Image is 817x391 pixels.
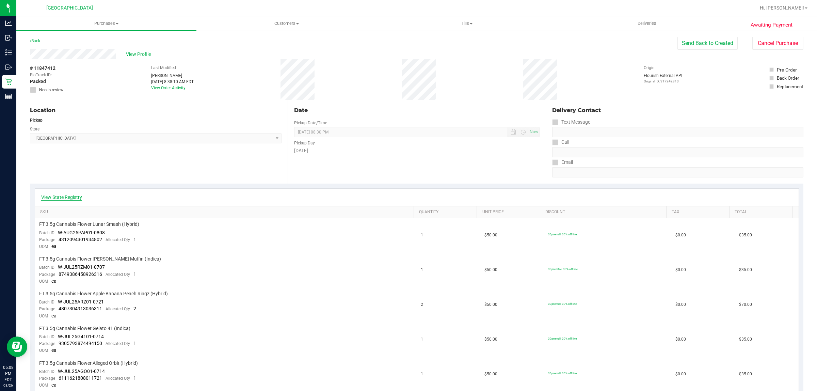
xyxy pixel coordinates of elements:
span: $35.00 [739,371,752,377]
span: ea [51,244,57,249]
span: Batch ID [39,231,54,235]
span: Package [39,341,55,346]
span: $0.00 [675,267,686,273]
span: Customers [197,20,376,27]
a: Purchases [16,16,196,31]
span: 30premfire: 30% off line [548,267,578,271]
span: Allocated Qty [106,341,130,346]
span: FT 3.5g Cannabis Flower Apple Banana Peach Ringz (Hybrid) [39,291,168,297]
a: Customers [196,16,377,31]
a: View Order Activity [151,85,186,90]
span: ea [51,382,57,388]
span: Deliveries [628,20,666,27]
span: Package [39,237,55,242]
span: # 11847412 [30,65,55,72]
span: 1 [421,336,423,343]
strong: Pickup [30,118,43,123]
span: ea [51,278,57,284]
span: UOM [39,314,48,318]
span: 30premall: 30% off line [548,233,577,236]
label: Pickup Date/Time [294,120,327,126]
inline-svg: Retail [5,78,12,85]
label: Text Message [552,117,590,127]
inline-svg: Inbound [5,34,12,41]
span: Packed [30,78,46,85]
div: [DATE] 8:38:10 AM EDT [151,79,194,85]
span: 4312094301934802 [59,237,102,242]
a: Back [30,38,40,43]
span: $50.00 [484,232,497,238]
span: 1 [133,237,136,242]
inline-svg: Outbound [5,64,12,71]
a: View State Registry [41,194,82,201]
span: $70.00 [739,301,752,308]
span: 1 [133,271,136,277]
span: W-JUL25RZM01-0707 [58,264,105,270]
span: Batch ID [39,369,54,374]
span: 30premall: 30% off line [548,372,577,375]
span: Batch ID [39,300,54,304]
button: Cancel Purchase [752,37,803,50]
button: Send Back to Created [677,37,738,50]
div: Back Order [777,75,799,81]
inline-svg: Reports [5,93,12,100]
span: FT 3.5g Cannabis Flower Alleged Orbit (Hybrid) [39,360,138,366]
span: 1 [133,375,136,381]
a: Tax [672,209,727,215]
span: 1 [421,267,423,273]
span: $35.00 [739,267,752,273]
span: Allocated Qty [106,376,130,381]
span: FT 3.5g Cannabis Flower [PERSON_NAME] Muffin (Indica) [39,256,161,262]
span: 2 [421,301,423,308]
span: Awaiting Payment [751,21,792,29]
span: ea [51,313,57,318]
span: $35.00 [739,232,752,238]
span: W-JUL25AGO01-0714 [58,369,105,374]
span: W-JUL25ARZ01-0721 [58,299,104,304]
span: Package [39,376,55,381]
div: [DATE] [294,147,539,154]
a: Unit Price [482,209,538,215]
span: UOM [39,348,48,353]
span: UOM [39,279,48,284]
p: 08/26 [3,383,13,388]
span: [GEOGRAPHIC_DATA] [46,5,93,11]
span: UOM [39,244,48,249]
div: Flourish External API [644,73,682,84]
span: 30premall: 30% off line [548,302,577,306]
span: Package [39,272,55,277]
span: $50.00 [484,301,497,308]
input: Format: (999) 999-9999 [552,147,803,157]
span: 4807304913036311 [59,306,102,311]
span: 1 [421,371,423,377]
a: Quantity [419,209,474,215]
div: Pre-Order [777,66,797,73]
span: 30premall: 30% off line [548,337,577,340]
label: Pickup Day [294,140,315,146]
div: Replacement [777,83,803,90]
span: $0.00 [675,301,686,308]
span: UOM [39,383,48,388]
span: Package [39,307,55,311]
label: Origin [644,65,655,71]
span: 9305793874494150 [59,341,102,346]
span: $35.00 [739,336,752,343]
span: Allocated Qty [106,307,130,311]
span: 6111621808011721 [59,375,102,381]
span: FT 3.5g Cannabis Flower Lunar Smash (Hybrid) [39,221,139,228]
span: W-AUG25PAP01-0808 [58,230,105,235]
span: $0.00 [675,336,686,343]
span: $0.00 [675,232,686,238]
span: - [53,72,54,78]
span: Purchases [16,20,196,27]
span: Tills [377,20,556,27]
span: $50.00 [484,336,497,343]
a: SKU [40,209,411,215]
span: 2 [133,306,136,311]
span: W-JUL25G4101-0714 [58,334,104,339]
span: Batch ID [39,334,54,339]
input: Format: (999) 999-9999 [552,127,803,137]
p: 05:08 PM EDT [3,364,13,383]
inline-svg: Inventory [5,49,12,56]
a: Tills [377,16,557,31]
